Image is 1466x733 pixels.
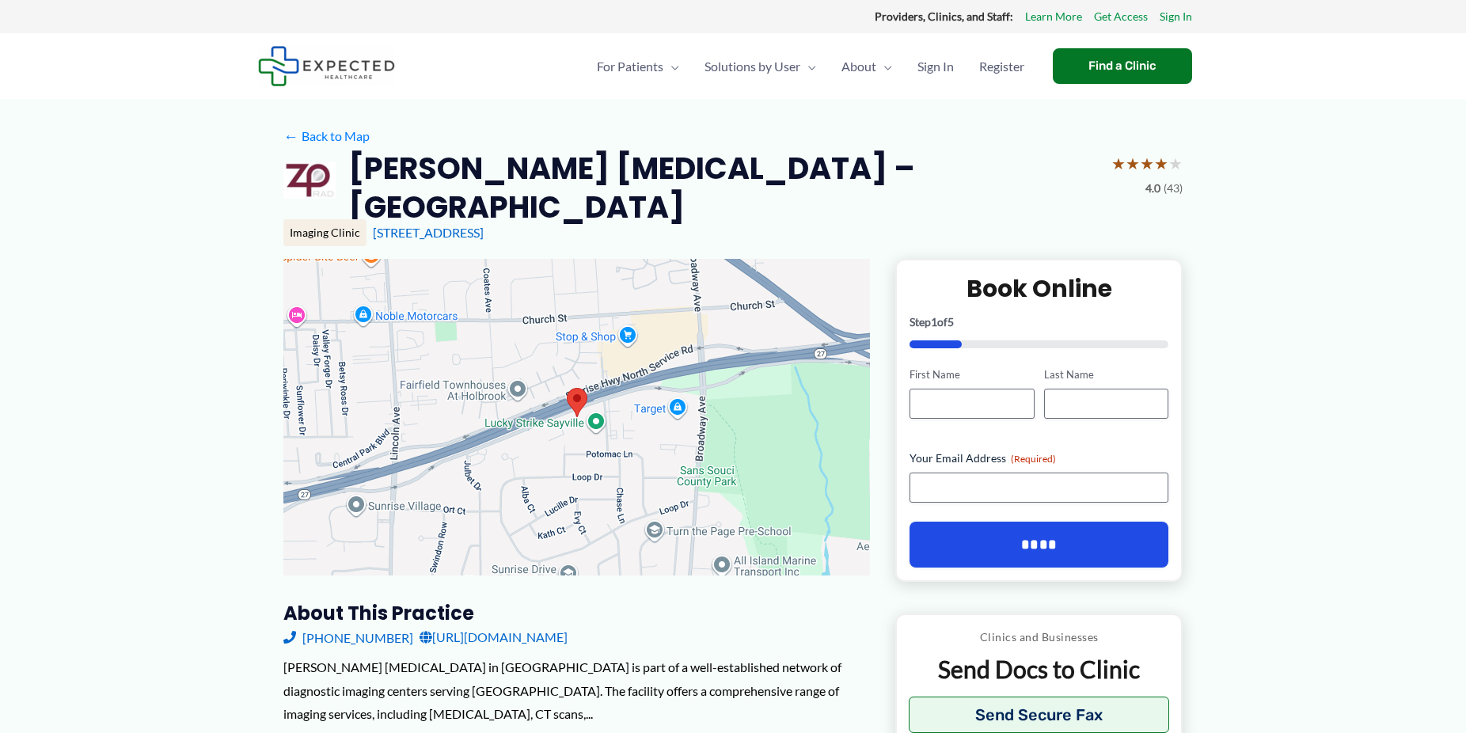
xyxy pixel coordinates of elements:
[283,128,298,143] span: ←
[829,39,905,94] a: AboutMenu Toggle
[967,39,1037,94] a: Register
[948,315,954,329] span: 5
[283,625,413,649] a: [PHONE_NUMBER]
[910,367,1034,382] label: First Name
[283,655,870,726] div: [PERSON_NAME] [MEDICAL_DATA] in [GEOGRAPHIC_DATA] is part of a well-established network of diagno...
[910,273,1168,304] h2: Book Online
[1044,367,1168,382] label: Last Name
[1053,48,1192,84] a: Find a Clinic
[905,39,967,94] a: Sign In
[909,627,1169,648] p: Clinics and Businesses
[663,39,679,94] span: Menu Toggle
[1094,6,1148,27] a: Get Access
[1164,178,1183,199] span: (43)
[931,315,937,329] span: 1
[875,9,1013,23] strong: Providers, Clinics, and Staff:
[979,39,1024,94] span: Register
[841,39,876,94] span: About
[910,450,1168,466] label: Your Email Address
[584,39,1037,94] nav: Primary Site Navigation
[1168,149,1183,178] span: ★
[1140,149,1154,178] span: ★
[692,39,829,94] a: Solutions by UserMenu Toggle
[373,225,484,240] a: [STREET_ADDRESS]
[1126,149,1140,178] span: ★
[910,317,1168,328] p: Step of
[597,39,663,94] span: For Patients
[584,39,692,94] a: For PatientsMenu Toggle
[258,46,395,86] img: Expected Healthcare Logo - side, dark font, small
[800,39,816,94] span: Menu Toggle
[909,697,1169,733] button: Send Secure Fax
[876,39,892,94] span: Menu Toggle
[283,124,370,148] a: ←Back to Map
[917,39,954,94] span: Sign In
[283,219,366,246] div: Imaging Clinic
[1111,149,1126,178] span: ★
[1160,6,1192,27] a: Sign In
[1145,178,1160,199] span: 4.0
[705,39,800,94] span: Solutions by User
[420,625,568,649] a: [URL][DOMAIN_NAME]
[1011,453,1056,465] span: (Required)
[348,149,1099,227] h2: [PERSON_NAME] [MEDICAL_DATA] – [GEOGRAPHIC_DATA]
[909,654,1169,685] p: Send Docs to Clinic
[1154,149,1168,178] span: ★
[1025,6,1082,27] a: Learn More
[283,601,870,625] h3: About this practice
